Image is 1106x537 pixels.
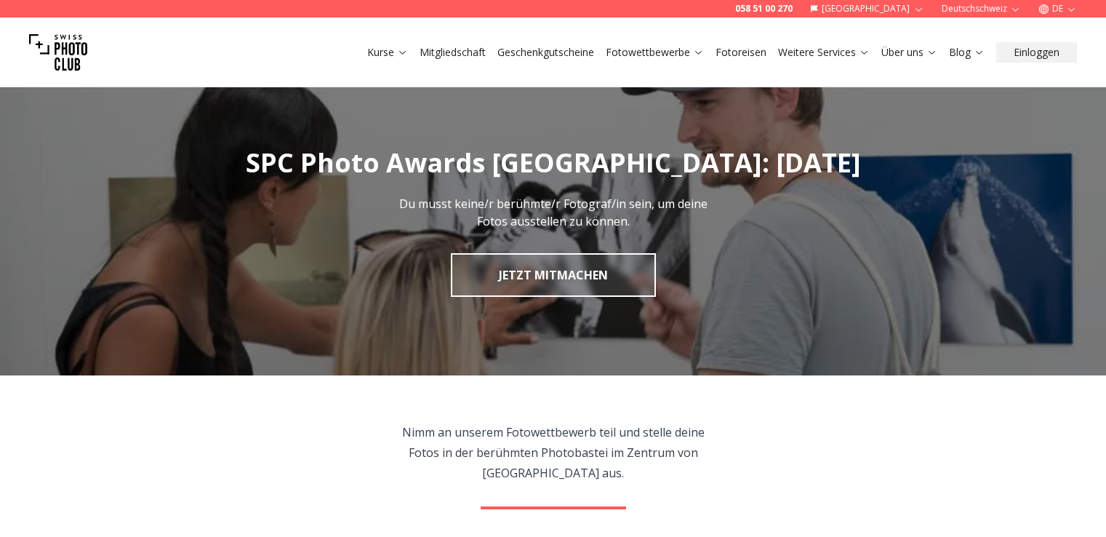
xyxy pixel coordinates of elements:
a: JETZT MITMACHEN [451,253,656,297]
button: Fotowettbewerbe [600,42,710,63]
button: Fotoreisen [710,42,772,63]
a: Blog [949,45,985,60]
p: Nimm an unserem Fotowettbewerb teil und stelle deine Fotos in der berühmten Photobastei im Zentru... [387,422,719,483]
a: Weitere Services [778,45,870,60]
a: Mitgliedschaft [420,45,486,60]
button: Einloggen [996,42,1077,63]
button: Mitgliedschaft [414,42,492,63]
button: Weitere Services [772,42,875,63]
button: Geschenkgutscheine [492,42,600,63]
p: Du musst keine/r berühmte/r Fotograf/in sein, um deine Fotos ausstellen zu können. [390,195,716,230]
a: Kurse [367,45,408,60]
button: Blog [943,42,990,63]
a: Geschenkgutscheine [497,45,594,60]
a: 058 51 00 270 [735,3,793,15]
a: Über uns [881,45,937,60]
img: Swiss photo club [29,23,87,81]
a: Fotoreisen [716,45,766,60]
a: Fotowettbewerbe [606,45,704,60]
button: Über uns [875,42,943,63]
button: Kurse [361,42,414,63]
